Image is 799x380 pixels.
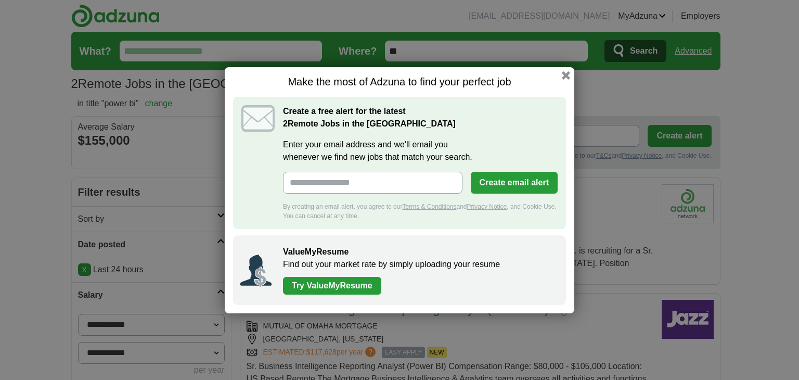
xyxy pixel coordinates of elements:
[233,75,566,88] h1: Make the most of Adzuna to find your perfect job
[283,105,558,130] h2: Create a free alert for the latest
[241,105,275,132] img: icon_email.svg
[283,277,381,295] a: Try ValueMyResume
[283,118,288,130] span: 2
[283,246,556,258] h2: ValueMyResume
[283,202,558,221] div: By creating an email alert, you agree to our and , and Cookie Use. You can cancel at any time.
[467,203,507,210] a: Privacy Notice
[471,172,558,194] button: Create email alert
[402,203,456,210] a: Terms & Conditions
[283,258,556,271] p: Find out your market rate by simply uploading your resume
[283,119,456,128] strong: Remote Jobs in the [GEOGRAPHIC_DATA]
[283,138,558,163] label: Enter your email address and we'll email you whenever we find new jobs that match your search.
